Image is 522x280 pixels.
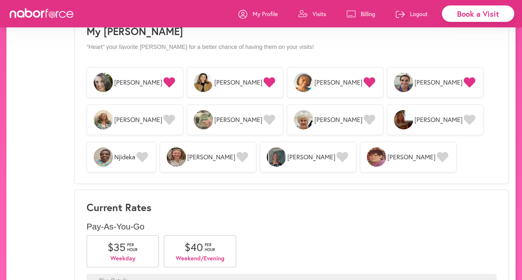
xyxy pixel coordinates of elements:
[97,255,149,262] p: Weekday
[394,73,413,92] img: VADSQA04QXux6r1fNDoA
[314,116,362,124] span: [PERSON_NAME]
[94,73,113,92] img: JLbJL01RYmi9KyRZszNg
[107,240,126,254] span: $ 35
[114,79,162,86] span: [PERSON_NAME]
[298,4,326,23] a: Visits
[127,243,138,252] span: per hour
[294,110,313,129] img: kEjA8lVBRnmVlS2O3wVM
[87,25,497,37] h1: My [PERSON_NAME]
[442,5,514,22] div: Book a Visit
[361,10,375,18] p: Billing
[87,222,497,232] p: Pay-As-You-Go
[287,153,335,161] span: [PERSON_NAME]
[396,4,428,23] a: Logout
[94,147,113,167] img: Y74s3TRMWgySASoaxa2w
[167,147,186,167] img: zPpYtdMMQzycPbKFN5AX
[87,44,497,51] p: “Heart” your favorite [PERSON_NAME] for a better chance of having them on your visits!
[174,255,226,262] p: Weekend/Evening
[205,243,216,252] span: per hour
[347,4,375,23] a: Billing
[238,4,278,23] a: My Profile
[415,116,462,124] span: [PERSON_NAME]
[187,153,235,161] span: [PERSON_NAME]
[267,147,286,167] img: wUP8S3CkRTK2K45uAdEJ
[387,153,435,161] span: [PERSON_NAME]
[394,110,413,129] img: 4zUoyCGQmW9I6u5jqRAK
[410,10,428,18] p: Logout
[367,147,386,167] img: WrugUnZsTfKskhSDDYhm
[253,10,278,18] p: My Profile
[87,201,497,213] h3: Current Rates
[214,116,262,124] span: [PERSON_NAME]
[184,240,203,254] span: $ 40
[114,116,162,124] span: [PERSON_NAME]
[194,73,213,92] img: 4dVCKA5ARuif5c7W9MJW
[294,73,313,92] img: EBjUBnrkQ2okSZQvSIcH
[114,153,135,161] span: Njideka
[415,79,462,86] span: [PERSON_NAME]
[214,79,262,86] span: [PERSON_NAME]
[314,79,362,86] span: [PERSON_NAME]
[194,110,213,129] img: JM02DYLWTxS9evEUeqY2
[312,10,326,18] p: Visits
[94,110,113,129] img: cQpBtzbZTYOmuclPoquG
